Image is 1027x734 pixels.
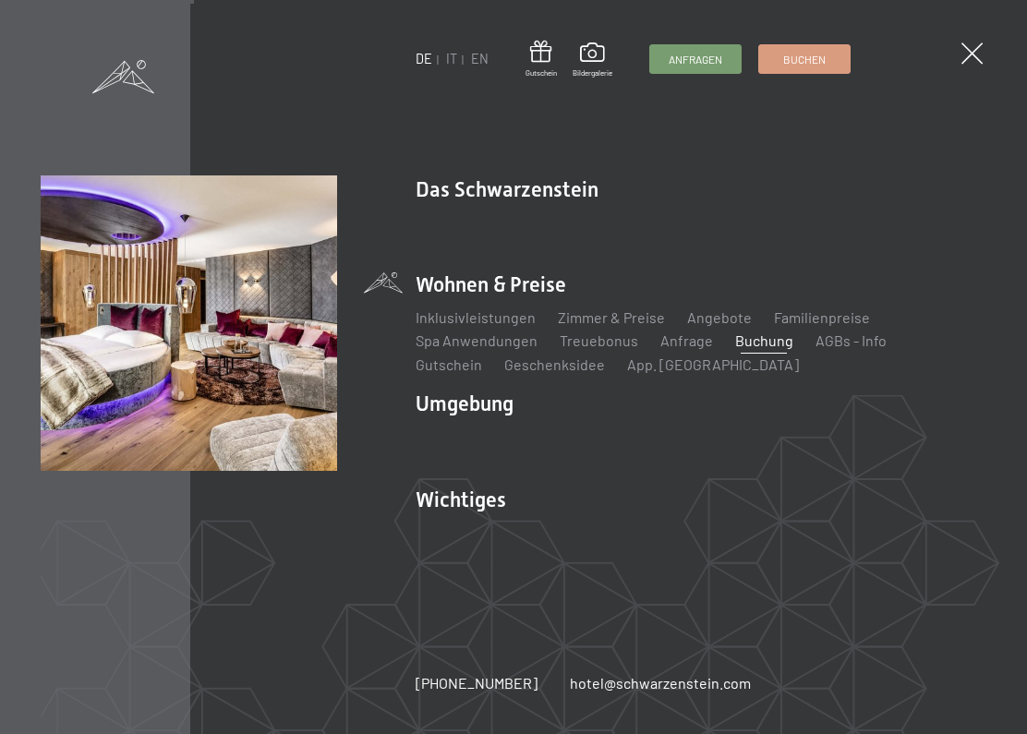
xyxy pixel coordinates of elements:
[558,308,665,326] a: Zimmer & Preise
[573,68,612,78] span: Bildergalerie
[416,673,538,693] a: [PHONE_NUMBER]
[627,355,799,373] a: App. [GEOGRAPHIC_DATA]
[573,42,612,78] a: Bildergalerie
[446,51,457,66] a: IT
[416,51,432,66] a: DE
[759,45,850,73] a: Buchen
[416,331,538,349] a: Spa Anwendungen
[504,355,605,373] a: Geschenksidee
[783,52,826,67] span: Buchen
[774,308,870,326] a: Familienpreise
[526,68,557,78] span: Gutschein
[570,673,751,693] a: hotel@schwarzenstein.com
[735,331,793,349] a: Buchung
[660,331,713,349] a: Anfrage
[669,52,722,67] span: Anfragen
[687,308,752,326] a: Angebote
[650,45,741,73] a: Anfragen
[416,674,538,692] span: [PHONE_NUMBER]
[526,41,557,78] a: Gutschein
[816,331,887,349] a: AGBs - Info
[416,308,536,326] a: Inklusivleistungen
[416,355,482,373] a: Gutschein
[560,331,638,349] a: Treuebonus
[471,51,489,66] a: EN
